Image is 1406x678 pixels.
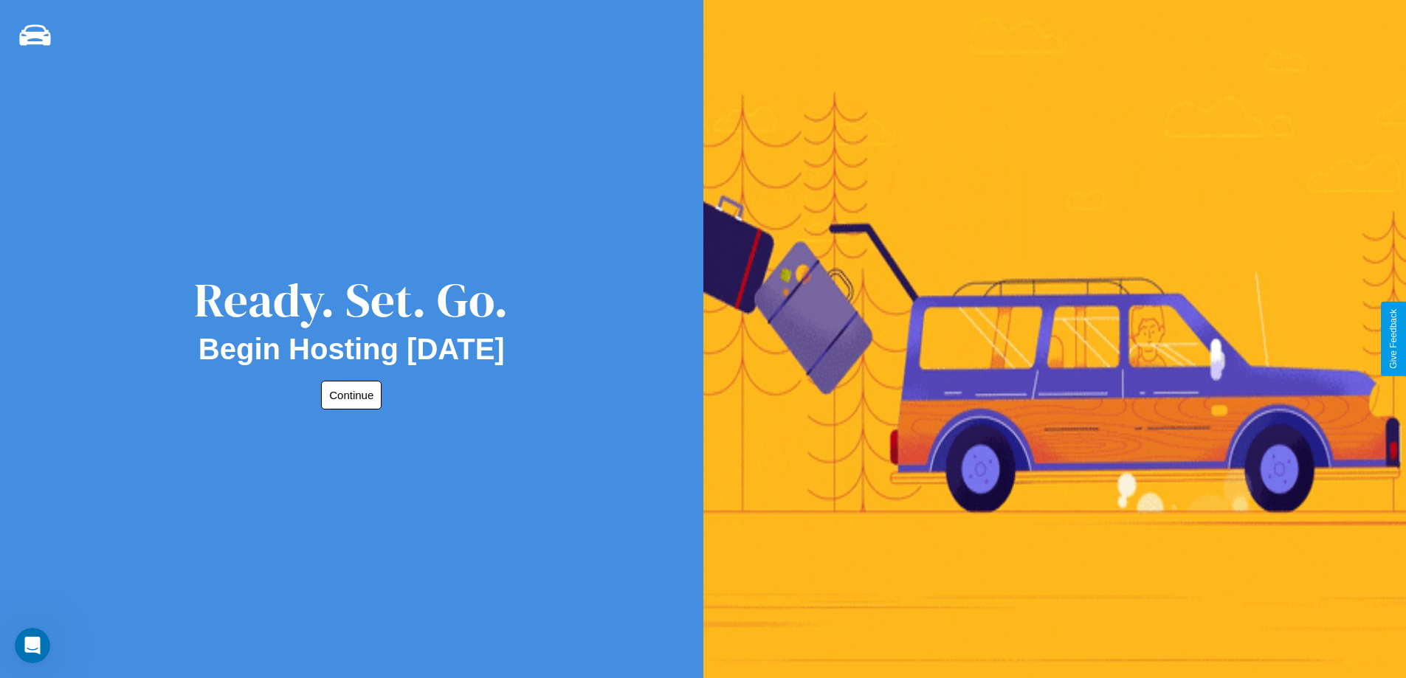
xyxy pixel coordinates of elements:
h2: Begin Hosting [DATE] [199,333,505,366]
div: Ready. Set. Go. [194,267,509,333]
iframe: Intercom live chat [15,628,50,663]
div: Give Feedback [1388,309,1399,369]
button: Continue [321,381,382,409]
